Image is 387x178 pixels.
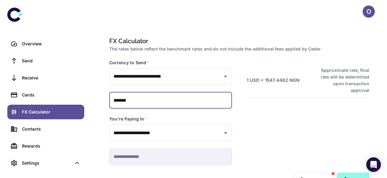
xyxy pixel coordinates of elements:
[22,143,81,149] div: Rewards
[7,37,84,51] a: Overview
[22,160,71,166] div: Settings
[22,92,81,98] div: Cards
[22,58,81,64] div: Send
[22,75,81,81] div: Receive
[22,109,81,115] div: FX Calculator
[109,60,149,66] label: Currency to Send
[7,122,84,136] a: Contacts
[109,37,367,46] h1: FX Calculator
[221,72,230,81] button: Open
[7,156,84,170] div: Settings
[22,126,81,132] div: Contacts
[7,88,84,102] a: Cards
[363,5,375,18] button: O
[247,77,299,84] h6: 1 USD = 1547.4462 NGN
[7,71,84,85] a: Receive
[314,67,369,94] h6: Approximate rate, final rate will be determined upon transaction approval
[7,54,84,68] a: Send
[7,105,84,119] a: FX Calculator
[366,157,381,172] div: Open Intercom Messenger
[109,116,147,122] label: You're Paying In
[221,129,230,137] button: Open
[7,139,84,153] a: Rewards
[22,40,81,47] div: Overview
